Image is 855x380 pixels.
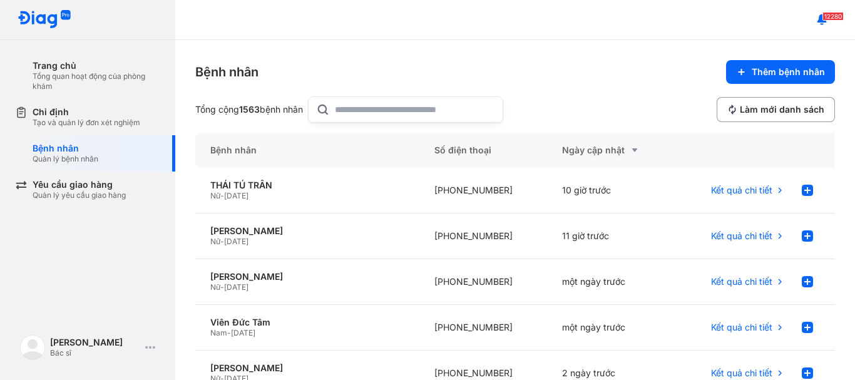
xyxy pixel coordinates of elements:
[224,191,248,200] span: [DATE]
[33,143,98,154] div: Bệnh nhân
[752,66,825,78] span: Thêm bệnh nhân
[740,104,824,115] span: Làm mới danh sách
[33,71,160,91] div: Tổng quan hoạt động của phòng khám
[419,133,547,168] div: Số điện thoại
[419,305,547,351] div: [PHONE_NUMBER]
[210,180,404,191] div: THÁI TÚ TRÂN
[717,97,835,122] button: Làm mới danh sách
[726,60,835,84] button: Thêm bệnh nhân
[547,305,675,351] div: một ngày trước
[419,259,547,305] div: [PHONE_NUMBER]
[220,282,224,292] span: -
[210,271,404,282] div: [PERSON_NAME]
[33,154,98,164] div: Quản lý bệnh nhân
[224,237,248,246] span: [DATE]
[50,348,140,358] div: Bác sĩ
[711,367,772,379] span: Kết quả chi tiết
[195,63,259,81] div: Bệnh nhân
[33,179,126,190] div: Yêu cầu giao hàng
[711,230,772,242] span: Kết quả chi tiết
[239,104,260,115] span: 1563
[822,12,844,21] span: 12280
[210,328,227,337] span: Nam
[33,60,160,71] div: Trang chủ
[224,282,248,292] span: [DATE]
[18,10,71,29] img: logo
[210,237,220,246] span: Nữ
[33,190,126,200] div: Quản lý yêu cầu giao hàng
[210,362,404,374] div: [PERSON_NAME]
[20,335,45,360] img: logo
[210,282,220,292] span: Nữ
[195,133,419,168] div: Bệnh nhân
[419,213,547,259] div: [PHONE_NUMBER]
[227,328,231,337] span: -
[231,328,255,337] span: [DATE]
[33,118,140,128] div: Tạo và quản lý đơn xét nghiệm
[547,259,675,305] div: một ngày trước
[50,337,140,348] div: [PERSON_NAME]
[711,322,772,333] span: Kết quả chi tiết
[419,168,547,213] div: [PHONE_NUMBER]
[547,168,675,213] div: 10 giờ trước
[711,276,772,287] span: Kết quả chi tiết
[210,317,404,328] div: Viên Đức Tâm
[210,225,404,237] div: [PERSON_NAME]
[547,213,675,259] div: 11 giờ trước
[711,185,772,196] span: Kết quả chi tiết
[195,104,303,115] div: Tổng cộng bệnh nhân
[220,237,224,246] span: -
[33,106,140,118] div: Chỉ định
[210,191,220,200] span: Nữ
[220,191,224,200] span: -
[562,143,660,158] div: Ngày cập nhật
